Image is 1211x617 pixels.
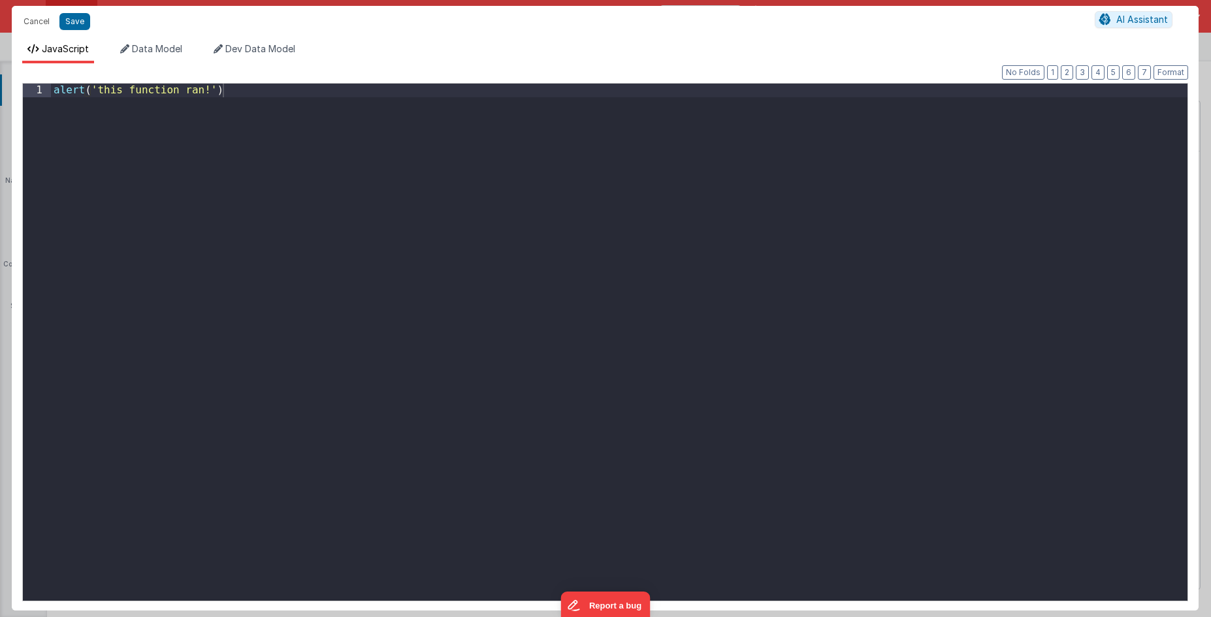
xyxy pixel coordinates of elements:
button: 1 [1047,65,1058,80]
div: 1 [23,84,51,97]
button: 7 [1138,65,1151,80]
button: 3 [1076,65,1089,80]
span: AI Assistant [1116,14,1168,25]
button: No Folds [1002,65,1044,80]
span: JavaScript [42,43,89,54]
button: Save [59,13,90,30]
button: 6 [1122,65,1135,80]
button: AI Assistant [1095,11,1172,28]
button: Cancel [17,12,56,31]
button: 5 [1107,65,1120,80]
button: 2 [1061,65,1073,80]
span: Dev Data Model [225,43,295,54]
button: Format [1154,65,1188,80]
button: 4 [1091,65,1105,80]
span: Data Model [132,43,182,54]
